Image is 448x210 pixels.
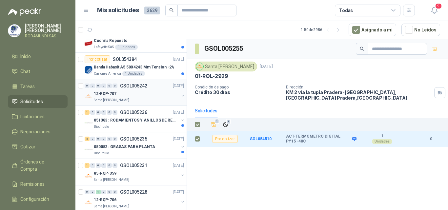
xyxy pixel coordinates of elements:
[94,91,116,97] p: 12-RQP-707
[226,119,231,124] span: 1
[107,110,112,115] div: 0
[339,7,353,14] div: Todas
[20,53,31,60] span: Inicio
[359,134,405,139] b: 1
[112,137,117,141] div: 0
[349,24,396,36] button: Asignado a mi
[8,65,68,78] a: Chat
[8,141,68,153] a: Cotizar
[195,89,281,95] p: Crédito 30 días
[97,6,139,15] h1: Mis solicitudes
[8,80,68,93] a: Tareas
[113,57,137,62] p: SOL054384
[195,62,257,71] div: Santa [PERSON_NAME]
[85,145,92,153] img: Company Logo
[173,83,184,89] p: [DATE]
[120,137,147,141] p: GSOL005235
[112,110,117,115] div: 0
[94,71,121,76] p: Cartones America
[196,63,203,70] img: Company Logo
[8,95,68,108] a: Solicitudes
[107,84,112,88] div: 0
[20,158,61,173] span: Órdenes de Compra
[20,83,35,90] span: Tareas
[101,190,106,194] div: 0
[20,68,30,75] span: Chat
[209,120,218,129] button: Añadir
[85,163,90,168] div: 1
[20,181,45,188] span: Remisiones
[75,26,187,53] a: Por cotizarSOL054385[DATE] Company LogoCuchilla RepuestoLafayette SAS1 Unidades
[428,5,440,16] button: 9
[85,66,92,74] img: Company Logo
[120,84,147,88] p: GSOL005242
[286,89,432,101] p: KM 2 vía la tupia Pradera-[GEOGRAPHIC_DATA], [GEOGRAPHIC_DATA] Pradera , [GEOGRAPHIC_DATA]
[144,7,160,14] span: 3629
[360,47,364,51] span: search
[250,137,272,141] a: SOL054510
[85,172,92,180] img: Company Logo
[173,162,184,169] p: [DATE]
[96,137,101,141] div: 0
[112,163,117,168] div: 0
[85,39,92,47] img: Company Logo
[107,190,112,194] div: 0
[85,84,90,88] div: 0
[8,8,41,16] img: Logo peakr
[112,190,117,194] div: 0
[94,117,175,124] p: 051383 : RODAMIENTOS Y ANILLOS DE RETENCION RUEDAS
[25,24,68,33] p: [PERSON_NAME] [PERSON_NAME]
[173,136,184,142] p: [DATE]
[8,125,68,138] a: Negociaciones
[85,199,92,206] img: Company Logo
[90,137,95,141] div: 0
[94,124,109,129] p: Biocirculo
[120,110,147,115] p: GSOL005236
[85,92,92,100] img: Company Logo
[96,190,101,194] div: 1
[94,64,174,70] p: Banda Habasit A5 50X4243 Mm Tension -2%
[195,85,281,89] p: Condición de pago
[96,84,101,88] div: 0
[107,137,112,141] div: 0
[101,84,106,88] div: 0
[90,84,95,88] div: 0
[85,110,90,115] div: 1
[422,136,440,142] b: 0
[85,82,185,103] a: 0 0 0 0 0 0 GSOL005242[DATE] Company Logo12-RQP-707Santa [PERSON_NAME]
[90,190,95,194] div: 0
[204,44,244,54] h3: GSOL005255
[112,84,117,88] div: 0
[90,110,95,115] div: 0
[94,38,128,44] p: Cuchilla Repuesto
[94,177,129,182] p: Santa [PERSON_NAME]
[20,98,43,105] span: Solicitudes
[85,188,185,209] a: 0 0 1 0 0 0 GSOL005228[DATE] Company Logo12-RQP-706Santa [PERSON_NAME]
[195,73,228,80] p: 01-RQL-2929
[20,128,51,135] span: Negociaciones
[173,109,184,116] p: [DATE]
[8,193,68,205] a: Configuración
[75,53,187,79] a: Por cotizarSOL054384[DATE] Company LogoBanda Habasit A5 50X4243 Mm Tension -2%Cartones America1 U...
[401,24,440,36] button: No Leídos
[85,119,92,127] img: Company Logo
[20,196,49,203] span: Configuración
[8,178,68,190] a: Remisiones
[94,204,129,209] p: Santa [PERSON_NAME]
[122,71,145,76] div: 1 Unidades
[94,45,114,50] p: Lafayette SAS
[195,107,217,114] div: Solicitudes
[94,170,116,177] p: 85-RQP-359
[20,113,45,120] span: Licitaciones
[85,135,185,156] a: 2 0 0 0 0 0 GSOL005235[DATE] Company Logo050052 : GRASAS PARA PLANTABiocirculo
[94,151,109,156] p: Biocirculo
[85,137,90,141] div: 2
[94,197,116,203] p: 12-RQP-706
[90,163,95,168] div: 0
[173,56,184,63] p: [DATE]
[8,110,68,123] a: Licitaciones
[120,163,147,168] p: GSOL005231
[212,135,238,143] div: Por cotizar
[286,134,351,144] b: ACT-TERMOMETRO DIGITAL PY15 -40C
